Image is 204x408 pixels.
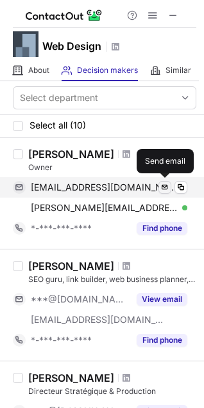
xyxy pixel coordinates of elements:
[28,372,114,384] div: [PERSON_NAME]
[31,202,178,214] span: [PERSON_NAME][EMAIL_ADDRESS][DOMAIN_NAME]
[28,260,114,272] div: [PERSON_NAME]
[166,65,191,75] span: Similar
[28,148,114,161] div: [PERSON_NAME]
[28,386,196,397] div: Directeur Stratégique & Production
[31,294,129,305] span: ***@[DOMAIN_NAME]
[28,274,196,285] div: SEO guru, link builder, web business planner, SMM consulting
[30,120,86,130] span: Select all (10)
[137,222,187,235] button: Reveal Button
[137,334,187,347] button: Reveal Button
[31,314,164,326] span: [EMAIL_ADDRESS][DOMAIN_NAME]
[26,8,103,23] img: ContactOut v5.3.10
[28,65,49,75] span: About
[20,91,98,104] div: Select department
[42,38,101,54] h1: Web Design
[77,65,138,75] span: Decision makers
[13,31,38,57] img: 727f4594e2addb2d716648cf634fa19c
[28,162,196,173] div: Owner
[137,293,187,306] button: Reveal Button
[31,182,178,193] span: [EMAIL_ADDRESS][DOMAIN_NAME]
